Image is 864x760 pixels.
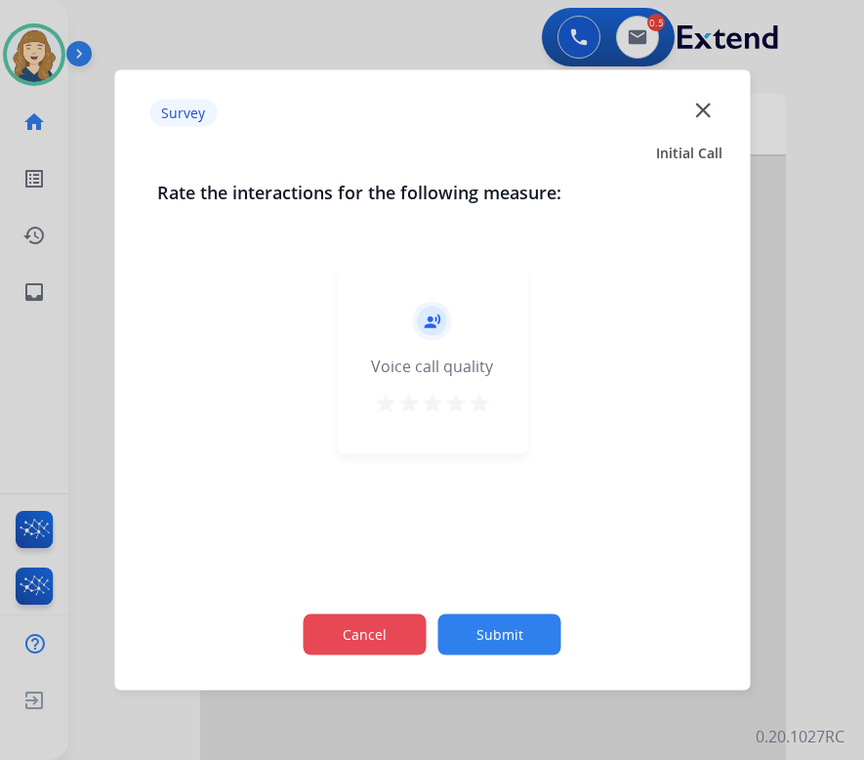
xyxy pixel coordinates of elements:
[421,392,444,415] mat-icon: star
[756,725,844,748] p: 0.20.1027RC
[424,313,441,330] mat-icon: record_voice_over
[468,392,491,415] mat-icon: star
[444,392,468,415] mat-icon: star
[690,97,716,122] mat-icon: close
[374,392,397,415] mat-icon: star
[397,392,421,415] mat-icon: star
[157,179,707,206] h3: Rate the interactions for the following measure:
[304,614,427,655] button: Cancel
[438,614,561,655] button: Submit
[656,144,722,163] span: Initial Call
[371,355,493,378] div: Voice call quality
[149,99,217,126] p: Survey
